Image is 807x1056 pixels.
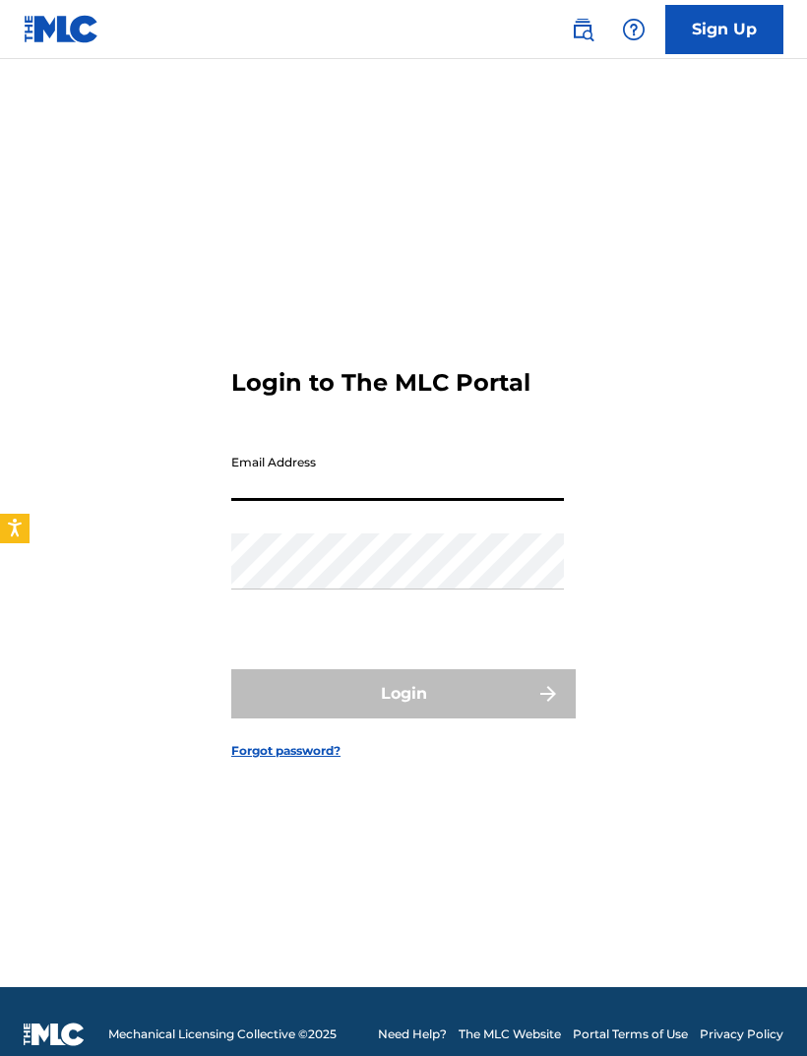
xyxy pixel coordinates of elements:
[573,1025,688,1043] a: Portal Terms of Use
[563,10,602,49] a: Public Search
[665,5,783,54] a: Sign Up
[24,15,99,43] img: MLC Logo
[622,18,646,41] img: help
[378,1025,447,1043] a: Need Help?
[571,18,594,41] img: search
[231,368,530,398] h3: Login to The MLC Portal
[24,1023,85,1046] img: logo
[700,1025,783,1043] a: Privacy Policy
[614,10,653,49] div: Help
[459,1025,561,1043] a: The MLC Website
[108,1025,337,1043] span: Mechanical Licensing Collective © 2025
[231,742,341,760] a: Forgot password?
